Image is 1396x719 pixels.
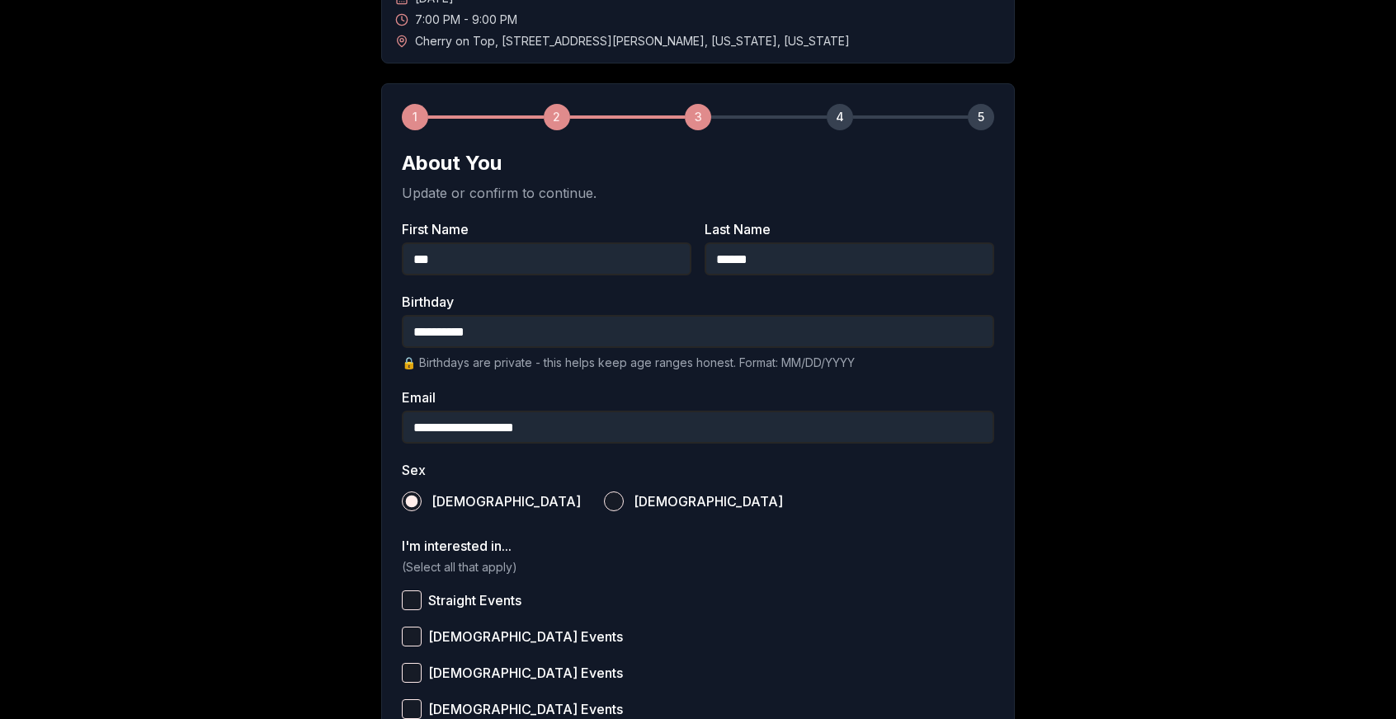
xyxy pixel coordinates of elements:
[544,104,570,130] div: 2
[634,495,783,508] span: [DEMOGRAPHIC_DATA]
[402,539,994,552] label: I'm interested in...
[402,104,428,130] div: 1
[402,391,994,404] label: Email
[428,630,623,643] span: [DEMOGRAPHIC_DATA] Events
[415,12,517,28] span: 7:00 PM - 9:00 PM
[402,627,422,646] button: [DEMOGRAPHIC_DATA] Events
[402,491,422,511] button: [DEMOGRAPHIC_DATA]
[705,223,994,236] label: Last Name
[415,33,850,49] span: Cherry on Top , [STREET_ADDRESS][PERSON_NAME] , [US_STATE] , [US_STATE]
[402,150,994,176] h2: About You
[402,559,994,576] p: (Select all that apply)
[402,355,994,371] p: 🔒 Birthdays are private - this helps keep age ranges honest. Format: MM/DD/YYYY
[428,594,521,607] span: Straight Events
[827,104,853,130] div: 4
[685,104,711,130] div: 3
[428,666,623,679] span: [DEMOGRAPHIC_DATA] Events
[402,463,994,477] label: Sex
[402,223,691,236] label: First Name
[432,495,581,508] span: [DEMOGRAPHIC_DATA]
[968,104,994,130] div: 5
[402,663,422,683] button: [DEMOGRAPHIC_DATA] Events
[402,183,994,203] p: Update or confirm to continue.
[428,703,623,716] span: [DEMOGRAPHIC_DATA] Events
[402,590,422,610] button: Straight Events
[604,491,624,511] button: [DEMOGRAPHIC_DATA]
[402,295,994,308] label: Birthday
[402,699,422,719] button: [DEMOGRAPHIC_DATA] Events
